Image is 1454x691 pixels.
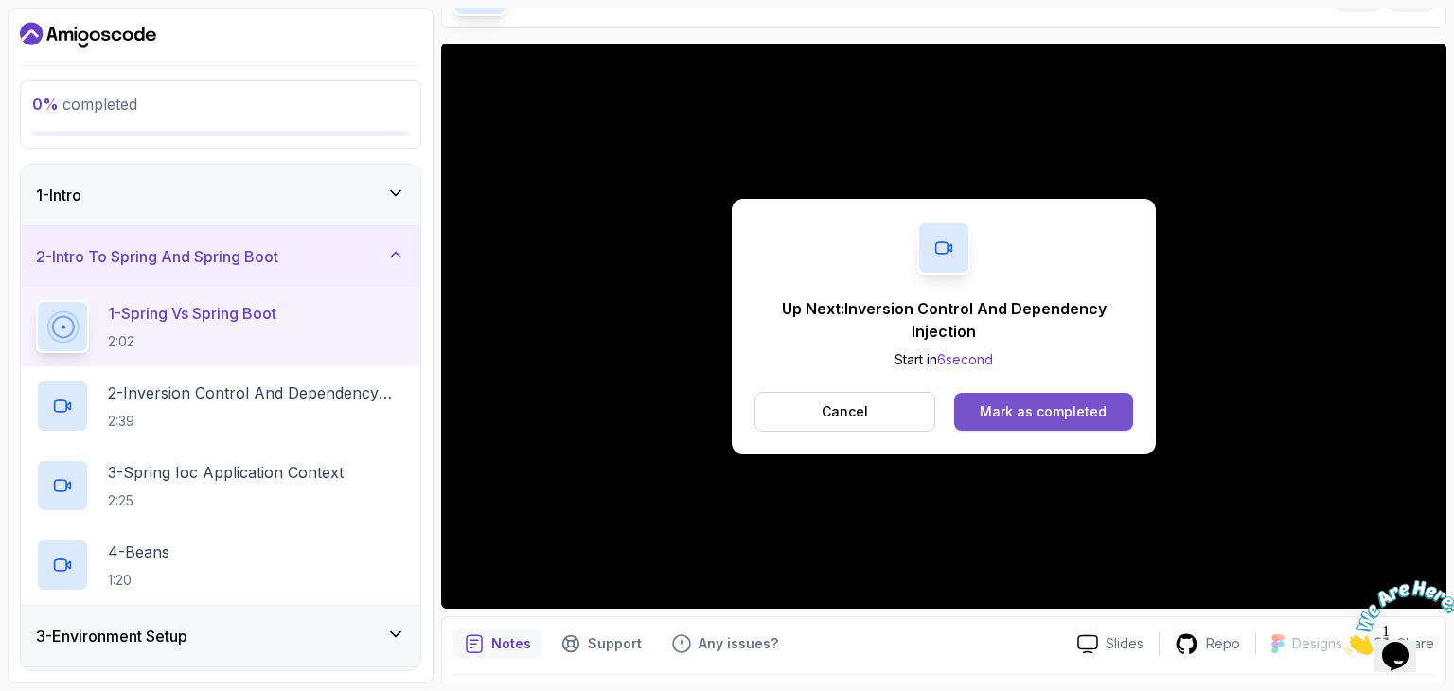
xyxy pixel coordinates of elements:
a: Slides [1062,634,1159,654]
p: 2:02 [108,332,276,351]
p: 2:25 [108,491,344,510]
iframe: 1 - Spring vs Spring Boot [441,44,1446,609]
a: Dashboard [20,20,156,50]
button: notes button [453,629,542,659]
img: Chat attention grabber [8,8,125,82]
p: 3 - Spring Ioc Application Context [108,461,344,484]
p: Start in [754,350,1133,369]
span: 1 [8,8,15,24]
p: 2 - Inversion Control And Dependency Injection [108,381,405,404]
p: Up Next: Inversion Control And Dependency Injection [754,297,1133,343]
button: Feedback button [661,629,789,659]
button: 1-Intro [21,165,420,225]
button: Cancel [754,392,935,432]
a: Repo [1160,632,1255,656]
iframe: chat widget [1337,573,1454,663]
p: Slides [1106,634,1144,653]
h3: 2 - Intro To Spring And Spring Boot [36,245,278,268]
button: 1-Spring Vs Spring Boot2:02 [36,300,405,353]
p: Any issues? [699,634,778,653]
p: Cancel [822,402,868,421]
button: 2-Intro To Spring And Spring Boot [21,226,420,287]
button: Support button [550,629,653,659]
p: Support [588,634,642,653]
p: Designs [1292,634,1342,653]
p: 1 - Spring Vs Spring Boot [108,302,276,325]
p: 2:39 [108,412,405,431]
button: Mark as completed [954,393,1133,431]
span: completed [32,95,137,114]
p: Repo [1206,634,1240,653]
h3: 3 - Environment Setup [36,625,187,647]
button: 3-Spring Ioc Application Context2:25 [36,459,405,512]
button: 3-Environment Setup [21,606,420,666]
span: 6 second [937,351,993,367]
div: Mark as completed [980,402,1107,421]
p: 1:20 [108,571,169,590]
p: Notes [491,634,531,653]
button: 4-Beans1:20 [36,539,405,592]
button: 2-Inversion Control And Dependency Injection2:39 [36,380,405,433]
span: 0 % [32,95,59,114]
p: 4 - Beans [108,540,169,563]
h3: 1 - Intro [36,184,81,206]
